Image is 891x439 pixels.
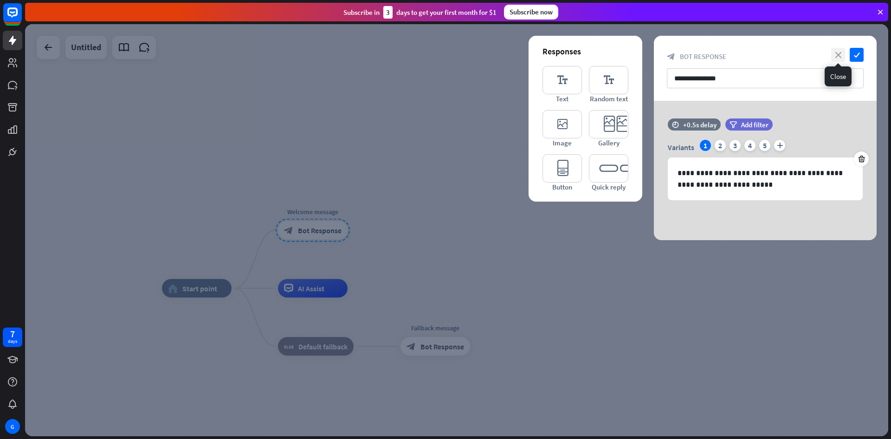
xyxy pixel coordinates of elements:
[7,4,35,32] button: Open LiveChat chat widget
[730,121,737,128] i: filter
[8,338,17,345] div: days
[3,328,22,347] a: 7 days
[343,6,497,19] div: Subscribe in days to get your first month for $1
[831,48,845,62] i: close
[5,419,20,434] div: G
[744,140,755,151] div: 4
[667,52,675,61] i: block_bot_response
[730,140,741,151] div: 3
[504,5,558,20] div: Subscribe now
[683,120,717,129] div: +0.5s delay
[672,121,679,128] i: time
[774,140,785,151] i: plus
[668,143,694,152] span: Variants
[700,140,711,151] div: 1
[850,48,864,62] i: check
[715,140,726,151] div: 2
[10,330,15,338] div: 7
[759,140,770,151] div: 5
[680,52,726,61] span: Bot Response
[383,6,393,19] div: 3
[741,120,768,129] span: Add filter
